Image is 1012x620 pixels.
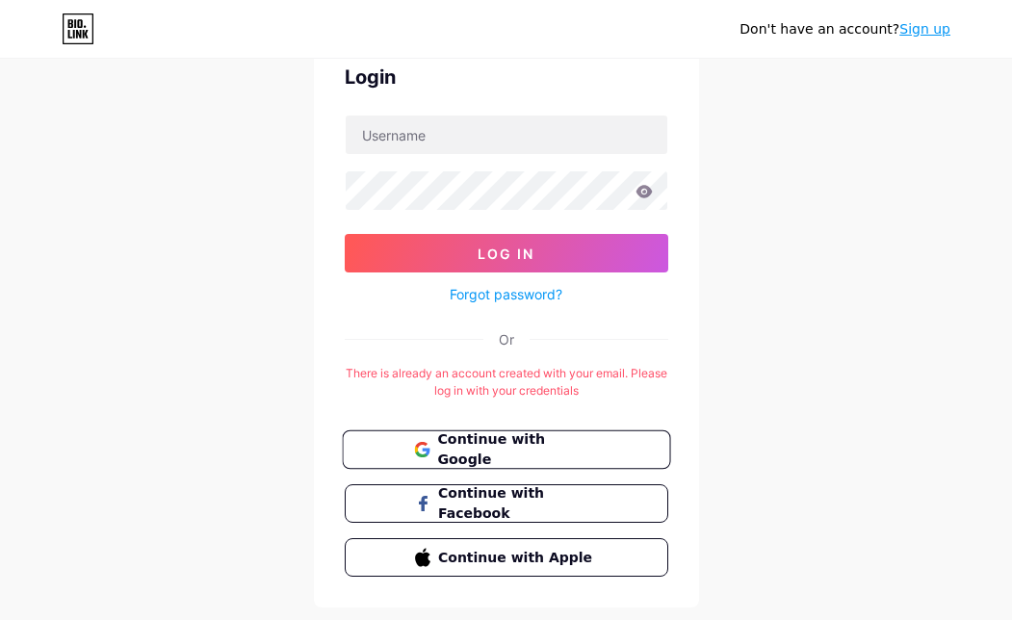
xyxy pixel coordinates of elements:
[438,548,597,568] span: Continue with Apple
[346,116,667,154] input: Username
[345,63,668,91] div: Login
[899,21,950,37] a: Sign up
[437,429,598,471] span: Continue with Google
[342,430,670,470] button: Continue with Google
[345,234,668,272] button: Log In
[740,19,950,39] div: Don't have an account?
[345,365,668,400] div: There is already an account created with your email. Please log in with your credentials
[499,329,514,349] div: Or
[345,430,668,469] a: Continue with Google
[345,538,668,577] button: Continue with Apple
[345,484,668,523] button: Continue with Facebook
[478,245,534,262] span: Log In
[438,483,597,524] span: Continue with Facebook
[450,284,562,304] a: Forgot password?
